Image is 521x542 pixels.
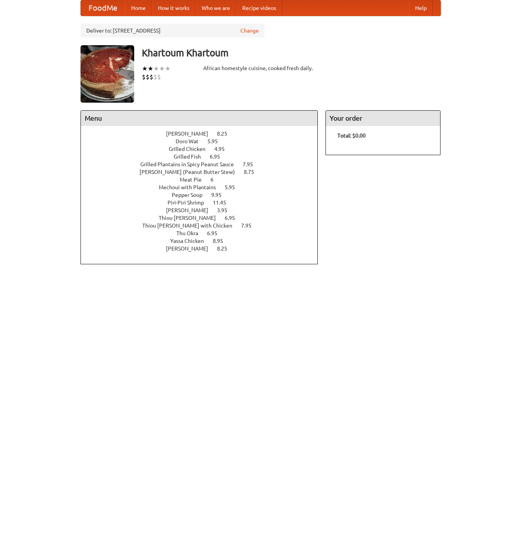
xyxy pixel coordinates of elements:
a: Piri-Piri Shrimp 11.45 [168,200,240,206]
span: Grilled Plantains in Spicy Peanut Sauce [140,161,242,167]
span: 8.95 [213,238,231,244]
span: Grilled Chicken [169,146,213,152]
span: 4.95 [214,146,232,152]
a: Change [240,27,259,34]
a: Recipe videos [236,0,282,16]
span: [PERSON_NAME] [166,246,216,252]
span: Meat Pie [180,177,209,183]
a: Meat Pie 6 [180,177,228,183]
span: Grilled Fish [174,154,209,160]
h3: Khartoum Khartoum [142,45,441,61]
span: 9.95 [211,192,229,198]
a: Yassa Chicken 8.95 [170,238,237,244]
a: Help [409,0,433,16]
span: 8.75 [244,169,262,175]
span: 11.45 [213,200,234,206]
span: Thu Okra [176,230,206,236]
li: $ [142,73,146,81]
a: Doro Wat 5.95 [176,138,232,144]
span: 7.95 [243,161,261,167]
div: African homestyle cuisine, cooked fresh daily. [203,64,318,72]
li: $ [153,73,157,81]
img: angular.jpg [81,45,134,103]
b: Total: $0.00 [337,133,366,139]
li: $ [157,73,161,81]
span: 8.25 [217,131,235,137]
a: [PERSON_NAME] 8.25 [166,246,242,252]
span: Thiou [PERSON_NAME] [159,215,224,221]
h4: Your order [326,111,440,126]
span: 8.25 [217,246,235,252]
h4: Menu [81,111,318,126]
span: Yassa Chicken [170,238,212,244]
a: Thu Okra 6.95 [176,230,232,236]
span: 3.95 [217,207,235,213]
a: Grilled Chicken 4.95 [169,146,239,152]
li: $ [146,73,150,81]
span: 6.95 [225,215,243,221]
a: Thiou [PERSON_NAME] 6.95 [159,215,249,221]
a: Grilled Plantains in Spicy Peanut Sauce 7.95 [140,161,267,167]
li: ★ [165,64,171,73]
li: ★ [153,64,159,73]
span: Pepper Soup [172,192,210,198]
span: 6.95 [210,154,228,160]
li: $ [150,73,153,81]
a: FoodMe [81,0,125,16]
span: Doro Wat [176,138,206,144]
li: ★ [142,64,148,73]
a: Grilled Fish 6.95 [174,154,234,160]
a: [PERSON_NAME] 8.25 [166,131,242,137]
span: 7.95 [241,223,259,229]
li: ★ [148,64,153,73]
a: Mechoui with Plantains 5.95 [159,184,249,190]
li: ★ [159,64,165,73]
div: Deliver to: [STREET_ADDRESS] [81,24,265,38]
a: How it works [152,0,196,16]
span: [PERSON_NAME] [166,207,216,213]
span: Mechoui with Plantains [159,184,224,190]
span: 6.95 [207,230,225,236]
span: 5.95 [225,184,243,190]
span: 5.95 [207,138,225,144]
a: [PERSON_NAME] (Peanut Butter Stew) 8.75 [140,169,268,175]
span: Thiou [PERSON_NAME] with Chicken [142,223,240,229]
span: [PERSON_NAME] [166,131,216,137]
a: Who we are [196,0,236,16]
span: [PERSON_NAME] (Peanut Butter Stew) [140,169,243,175]
span: 6 [210,177,221,183]
a: [PERSON_NAME] 3.95 [166,207,242,213]
a: Thiou [PERSON_NAME] with Chicken 7.95 [142,223,266,229]
a: Home [125,0,152,16]
a: Pepper Soup 9.95 [172,192,236,198]
span: Piri-Piri Shrimp [168,200,212,206]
